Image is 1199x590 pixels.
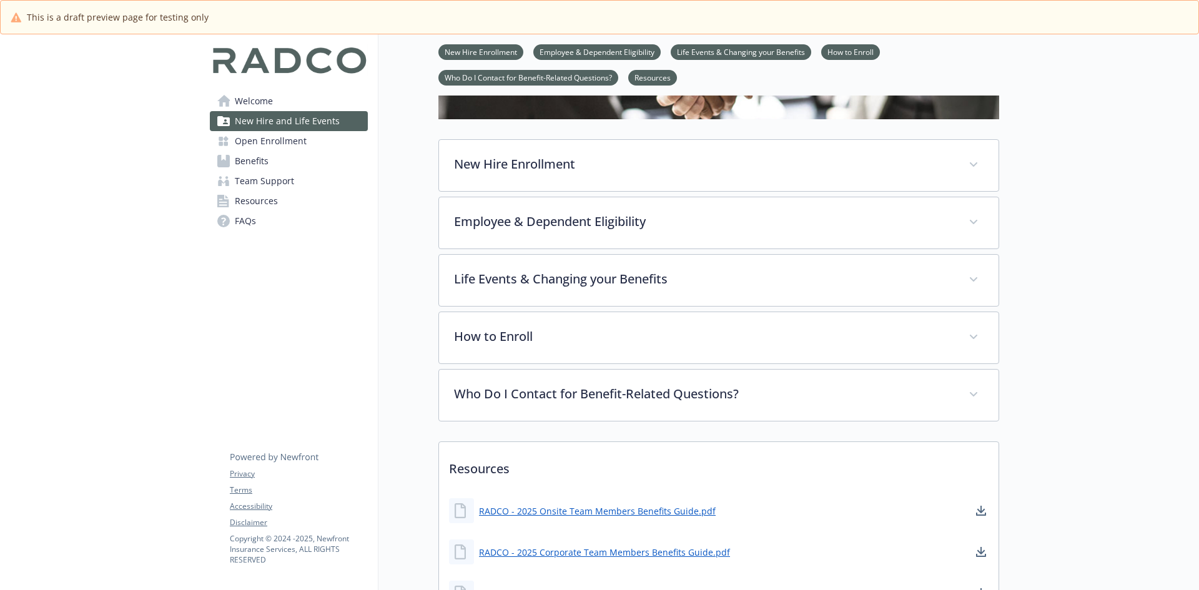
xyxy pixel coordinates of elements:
[210,151,368,171] a: Benefits
[210,211,368,231] a: FAQs
[439,140,999,191] div: New Hire Enrollment
[479,504,716,518] a: RADCO - 2025 Onsite Team Members Benefits Guide.pdf
[438,46,523,57] a: New Hire Enrollment
[230,501,367,512] a: Accessibility
[210,171,368,191] a: Team Support
[479,546,730,559] a: RADCO - 2025 Corporate Team Members Benefits Guide.pdf
[671,46,811,57] a: Life Events & Changing your Benefits
[235,171,294,191] span: Team Support
[439,255,999,306] div: Life Events & Changing your Benefits
[454,270,954,288] p: Life Events & Changing your Benefits
[230,517,367,528] a: Disclaimer
[230,484,367,496] a: Terms
[210,91,368,111] a: Welcome
[454,385,954,403] p: Who Do I Contact for Benefit-Related Questions?
[235,111,340,131] span: New Hire and Life Events
[235,151,269,171] span: Benefits
[974,544,989,559] a: download document
[235,191,278,211] span: Resources
[974,503,989,518] a: download document
[27,11,209,24] span: This is a draft preview page for testing only
[439,442,999,488] p: Resources
[210,191,368,211] a: Resources
[439,197,999,248] div: Employee & Dependent Eligibility
[439,312,999,363] div: How to Enroll
[454,327,954,346] p: How to Enroll
[533,46,661,57] a: Employee & Dependent Eligibility
[230,533,367,565] p: Copyright © 2024 - 2025 , Newfront Insurance Services, ALL RIGHTS RESERVED
[438,71,618,83] a: Who Do I Contact for Benefit-Related Questions?
[210,111,368,131] a: New Hire and Life Events
[439,370,999,421] div: Who Do I Contact for Benefit-Related Questions?
[210,131,368,151] a: Open Enrollment
[628,71,677,83] a: Resources
[235,131,307,151] span: Open Enrollment
[454,155,954,174] p: New Hire Enrollment
[230,468,367,479] a: Privacy
[235,91,273,111] span: Welcome
[235,211,256,231] span: FAQs
[821,46,880,57] a: How to Enroll
[454,212,954,231] p: Employee & Dependent Eligibility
